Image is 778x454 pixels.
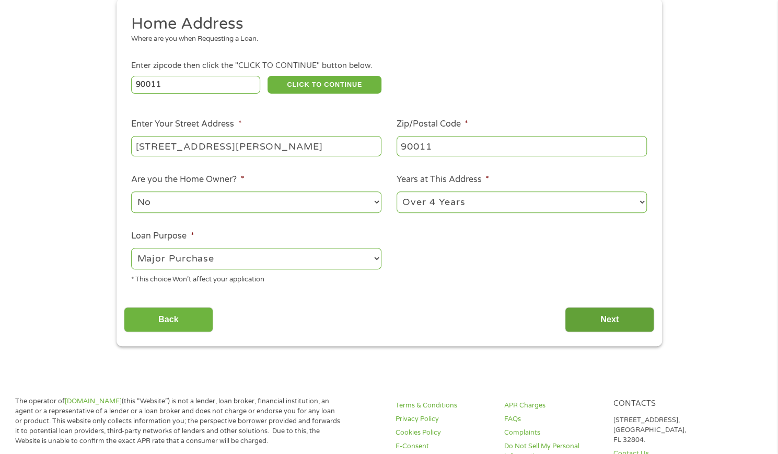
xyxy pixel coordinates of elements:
a: FAQs [504,414,600,424]
p: [STREET_ADDRESS], [GEOGRAPHIC_DATA], FL 32804. [613,415,710,445]
label: Years at This Address [397,174,489,185]
div: Enter zipcode then click the "CLICK TO CONTINUE" button below. [131,60,646,72]
p: The operator of (this “Website”) is not a lender, loan broker, financial institution, an agent or... [15,396,342,446]
div: * This choice Won’t affect your application [131,271,381,285]
input: Next [565,307,654,333]
a: E-Consent [396,441,492,451]
a: Privacy Policy [396,414,492,424]
a: [DOMAIN_NAME] [65,397,122,405]
label: Are you the Home Owner? [131,174,244,185]
div: Where are you when Requesting a Loan. [131,34,639,44]
label: Zip/Postal Code [397,119,468,130]
input: Enter Zipcode (e.g 01510) [131,76,260,94]
label: Loan Purpose [131,231,194,242]
a: APR Charges [504,401,600,411]
a: Complaints [504,428,600,438]
h2: Home Address [131,14,639,35]
a: Terms & Conditions [396,401,492,411]
input: Back [124,307,213,333]
a: Cookies Policy [396,428,492,438]
input: 1 Main Street [131,136,381,156]
button: CLICK TO CONTINUE [268,76,381,94]
h4: Contacts [613,399,710,409]
label: Enter Your Street Address [131,119,241,130]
